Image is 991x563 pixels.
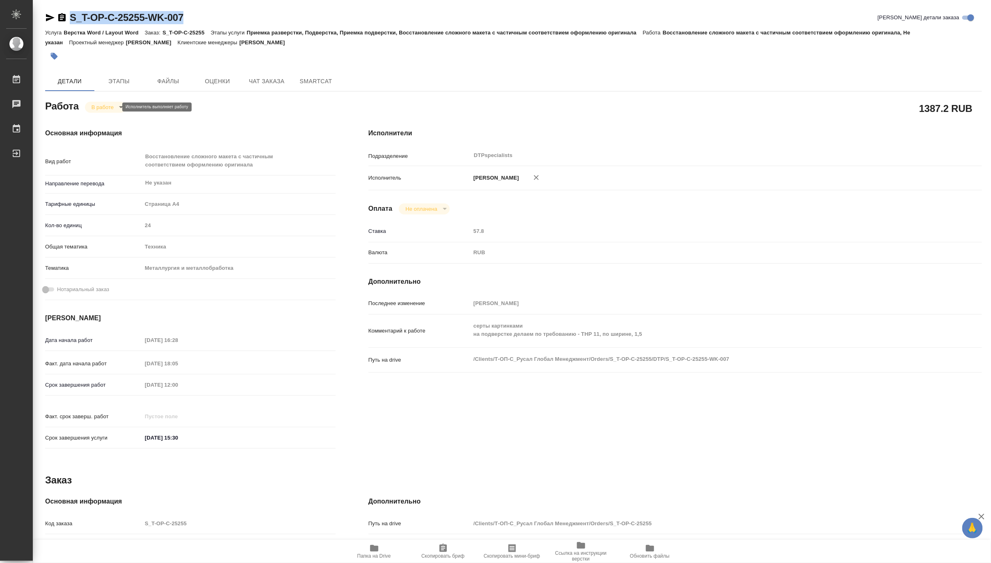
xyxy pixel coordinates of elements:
[45,98,79,113] h2: Работа
[45,413,142,421] p: Факт. срок заверш. работ
[368,497,982,506] h4: Дополнительно
[471,174,519,182] p: [PERSON_NAME]
[45,47,63,65] button: Добавить тэг
[57,285,109,294] span: Нотариальный заказ
[142,334,214,346] input: Пустое поле
[471,246,931,260] div: RUB
[919,101,973,115] h2: 1387.2 RUB
[142,517,336,529] input: Пустое поле
[340,540,409,563] button: Папка на Drive
[50,76,89,87] span: Детали
[211,30,247,36] p: Этапы услуги
[69,39,126,46] p: Проектный менеджер
[368,277,982,287] h4: Дополнительно
[142,240,336,254] div: Техника
[630,553,670,559] span: Обновить файлы
[142,410,214,422] input: Пустое поле
[45,360,142,368] p: Факт. дата начала работ
[85,102,126,113] div: В работе
[142,539,336,551] input: Пустое поле
[296,76,336,87] span: SmartCat
[547,540,616,563] button: Ссылка на инструкции верстки
[357,553,391,559] span: Папка на Drive
[239,39,291,46] p: [PERSON_NAME]
[247,76,286,87] span: Чат заказа
[45,157,142,166] p: Вид работ
[368,520,471,528] p: Путь на drive
[478,540,547,563] button: Скопировать мини-бриф
[45,13,55,23] button: Скопировать ссылку для ЯМессенджера
[247,30,643,36] p: Приемка разверстки, Подверстка, Приемка подверстки, Восстановление сложного макета с частичным со...
[45,200,142,208] p: Тарифные единицы
[368,174,471,182] p: Исполнитель
[57,13,67,23] button: Скопировать ссылку
[368,248,471,257] p: Валюта
[368,204,393,214] h4: Оплата
[64,30,144,36] p: Верстка Word / Layout Word
[89,104,116,111] button: В работе
[70,12,183,23] a: S_T-OP-C-25255-WK-007
[45,243,142,251] p: Общая тематика
[368,227,471,235] p: Ставка
[403,205,439,212] button: Не оплачена
[142,219,336,231] input: Пустое поле
[45,30,64,36] p: Услуга
[421,553,465,559] span: Скопировать бриф
[126,39,178,46] p: [PERSON_NAME]
[45,434,142,442] p: Срок завершения услуги
[142,197,336,211] div: Страница А4
[484,553,540,559] span: Скопировать мини-бриф
[99,76,139,87] span: Этапы
[471,297,931,309] input: Пустое поле
[45,336,142,344] p: Дата начала работ
[409,540,478,563] button: Скопировать бриф
[142,358,214,369] input: Пустое поле
[471,319,931,341] textarea: серты картинками на подверстке делаем по требованию - ТНР 11, по ширине, 1,5
[471,225,931,237] input: Пустое поле
[399,203,449,214] div: В работе
[149,76,188,87] span: Файлы
[45,221,142,230] p: Кол-во единиц
[45,474,72,487] h2: Заказ
[471,352,931,366] textarea: /Clients/Т-ОП-С_Русал Глобал Менеджмент/Orders/S_T-OP-C-25255/DTP/S_T-OP-C-25255-WK-007
[45,381,142,389] p: Срок завершения работ
[198,76,237,87] span: Оценки
[45,180,142,188] p: Направление перевода
[145,30,162,36] p: Заказ:
[162,30,211,36] p: S_T-OP-C-25255
[962,518,983,538] button: 🙏
[471,517,931,529] input: Пустое поле
[471,539,931,551] input: Пустое поле
[643,30,663,36] p: Работа
[368,152,471,160] p: Подразделение
[45,313,336,323] h4: [PERSON_NAME]
[45,128,336,138] h4: Основная информация
[368,327,471,335] p: Комментарий к работе
[178,39,240,46] p: Клиентские менеджеры
[142,379,214,391] input: Пустое поле
[45,520,142,528] p: Код заказа
[368,128,982,138] h4: Исполнители
[142,432,214,444] input: ✎ Введи что-нибудь
[45,264,142,272] p: Тематика
[368,299,471,308] p: Последнее изменение
[527,169,545,187] button: Удалить исполнителя
[45,497,336,506] h4: Основная информация
[878,14,959,22] span: [PERSON_NAME] детали заказа
[368,356,471,364] p: Путь на drive
[616,540,684,563] button: Обновить файлы
[966,520,980,537] span: 🙏
[142,261,336,275] div: Металлургия и металлобработка
[552,550,611,562] span: Ссылка на инструкции верстки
